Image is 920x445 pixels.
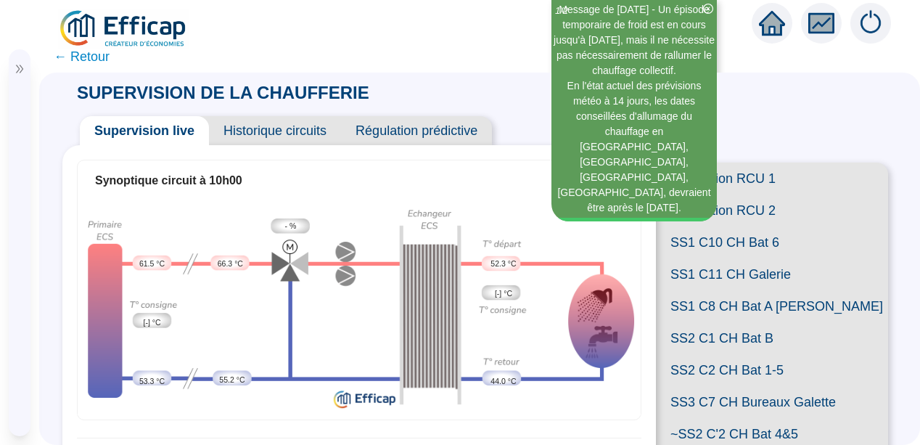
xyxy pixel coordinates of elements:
[808,10,834,36] span: fund
[62,83,384,102] span: SUPERVISION DE LA CHAUFFERIE
[15,64,25,74] span: double-right
[139,376,165,388] span: 53.3 °C
[143,317,160,329] span: [-] °C
[219,375,245,386] span: 55.2 °C
[656,258,888,290] span: SS1 C11 CH Galerie
[656,163,888,195] span: Production RCU 1
[656,226,888,258] span: SS1 C10 CH Bat 6
[490,376,516,388] span: 44.0 °C
[78,200,641,415] img: ecs-supervision.4e789799f7049b378e9c.png
[656,195,888,226] span: Production RCU 2
[341,116,492,145] span: Régulation prédictive
[850,3,891,44] img: alerts
[703,4,713,14] span: close-circle
[554,2,715,78] div: Message de [DATE] - Un épisode temporaire de froid est en cours jusqu'à [DATE], mais il ne nécess...
[555,5,568,16] i: 1 / 2
[495,288,512,300] span: [-] °C
[656,322,888,354] span: SS2 C1 CH Bat B
[759,10,785,36] span: home
[80,116,209,145] span: Supervision live
[58,9,189,49] img: efficap energie logo
[285,221,297,232] span: - %
[656,354,888,386] span: SS2 C2 CH Bat 1-5
[218,258,243,270] span: 66.3 °C
[554,78,715,216] div: En l'état actuel des prévisions météo à 14 jours, les dates conseillées d'allumage du chauffage e...
[656,290,888,322] span: SS1 C8 CH Bat A [PERSON_NAME]
[78,200,641,415] div: Synoptique
[54,46,110,67] span: ← Retour
[95,172,623,189] div: Synoptique circuit à 10h00
[209,116,341,145] span: Historique circuits
[139,258,165,270] span: 61.5 °C
[656,386,888,418] span: SS3 C7 CH Bureaux Galette
[490,258,516,270] span: 52.3 °C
